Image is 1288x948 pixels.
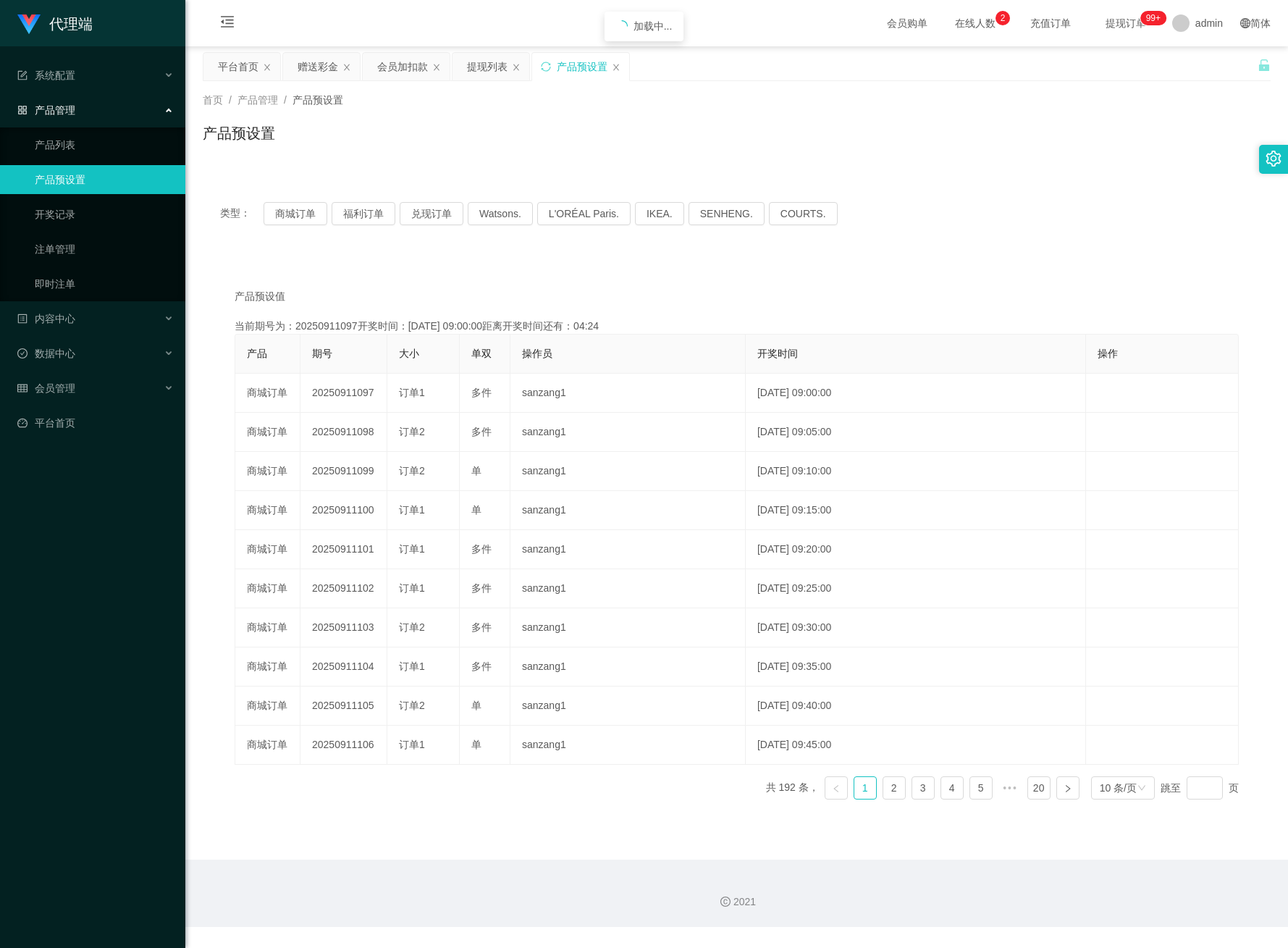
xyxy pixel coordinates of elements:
h1: 代理端 [49,1,93,47]
td: [DATE] 09:45:00 [746,726,1086,765]
button: IKEA. [635,202,684,225]
span: 订单1 [399,660,425,672]
td: sanzang1 [510,491,746,530]
td: [DATE] 09:40:00 [746,687,1086,726]
span: 操作员 [522,348,552,359]
div: 10 条/页 [1100,777,1137,799]
i: 图标: left [832,784,841,793]
td: sanzang1 [510,687,746,726]
td: [DATE] 09:15:00 [746,491,1086,530]
span: 操作 [1098,348,1118,359]
span: 单 [471,504,481,516]
span: 订单1 [399,504,425,516]
span: 产品管理 [17,104,75,116]
a: 注单管理 [35,235,174,264]
span: 加载中... [634,20,673,32]
td: [DATE] 09:30:00 [746,608,1086,647]
span: 单 [471,739,481,750]
td: 20250911099 [300,452,387,491]
button: 福利订单 [332,202,395,225]
li: 上一页 [825,776,848,800]
li: 4 [940,776,964,800]
a: 即时注单 [35,269,174,298]
i: 图标: right [1064,784,1072,793]
a: 产品预设置 [35,165,174,194]
span: 多件 [471,582,492,594]
span: 订单2 [399,465,425,477]
a: 4 [941,777,963,799]
i: 图标: profile [17,314,28,324]
i: 图标: close [342,63,351,72]
span: 数据中心 [17,348,75,359]
td: 20250911103 [300,608,387,647]
span: 多件 [471,660,492,672]
div: 产品预设置 [557,53,607,80]
span: 产品 [247,348,267,359]
span: 订单1 [399,543,425,555]
td: 商城订单 [235,687,300,726]
td: sanzang1 [510,569,746,608]
i: 图标: close [512,63,521,72]
li: 共 192 条， [766,776,819,800]
td: 商城订单 [235,413,300,452]
span: 会员管理 [17,382,75,394]
td: 20250911104 [300,647,387,687]
button: SENHENG. [689,202,765,225]
td: 商城订单 [235,569,300,608]
td: 商城订单 [235,647,300,687]
span: 产品预设置 [292,94,343,106]
li: 3 [912,776,935,800]
span: 类型： [220,202,264,225]
span: 订单2 [399,426,425,437]
div: 2021 [197,894,1276,910]
i: 图标: setting [1266,151,1281,167]
td: [DATE] 09:05:00 [746,413,1086,452]
td: 商城订单 [235,530,300,569]
td: 商城订单 [235,374,300,413]
td: 20250911100 [300,491,387,530]
span: 单 [471,465,481,477]
a: 3 [912,777,934,799]
li: 5 [969,776,993,800]
button: 兑现订单 [400,202,463,225]
span: 提现订单 [1098,18,1153,28]
a: 20 [1028,777,1050,799]
i: 图标: down [1137,784,1146,794]
td: 商城订单 [235,608,300,647]
a: 5 [970,777,992,799]
i: 图标: close [263,63,272,72]
li: 下一页 [1056,776,1079,800]
h1: 产品预设置 [203,122,275,144]
i: 图标: unlock [1258,59,1271,72]
span: 开奖时间 [757,348,798,359]
i: 图标: sync [541,62,551,72]
i: 图标: check-circle-o [17,348,28,358]
div: 赠送彩金 [298,53,338,80]
td: [DATE] 09:25:00 [746,569,1086,608]
span: / [229,94,232,106]
span: 首页 [203,94,223,106]
td: 20250911097 [300,374,387,413]
td: [DATE] 09:20:00 [746,530,1086,569]
div: 跳至 页 [1161,776,1239,800]
i: 图标: appstore-o [17,105,28,115]
button: L'ORÉAL Paris. [537,202,631,225]
td: sanzang1 [510,726,746,765]
td: 20250911106 [300,726,387,765]
img: logo.9652507e.png [17,14,41,35]
span: 内容中心 [17,313,75,324]
td: [DATE] 09:35:00 [746,647,1086,687]
span: 订单1 [399,739,425,750]
span: 产品管理 [237,94,278,106]
p: 2 [1001,11,1006,25]
span: 订单2 [399,621,425,633]
span: 多件 [471,387,492,398]
a: 2 [883,777,905,799]
a: 产品列表 [35,130,174,159]
sup: 1156 [1140,11,1166,25]
i: 图标: global [1240,18,1250,28]
td: 20250911098 [300,413,387,452]
span: 在线人数 [948,18,1003,28]
li: 1 [854,776,877,800]
div: 平台首页 [218,53,258,80]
